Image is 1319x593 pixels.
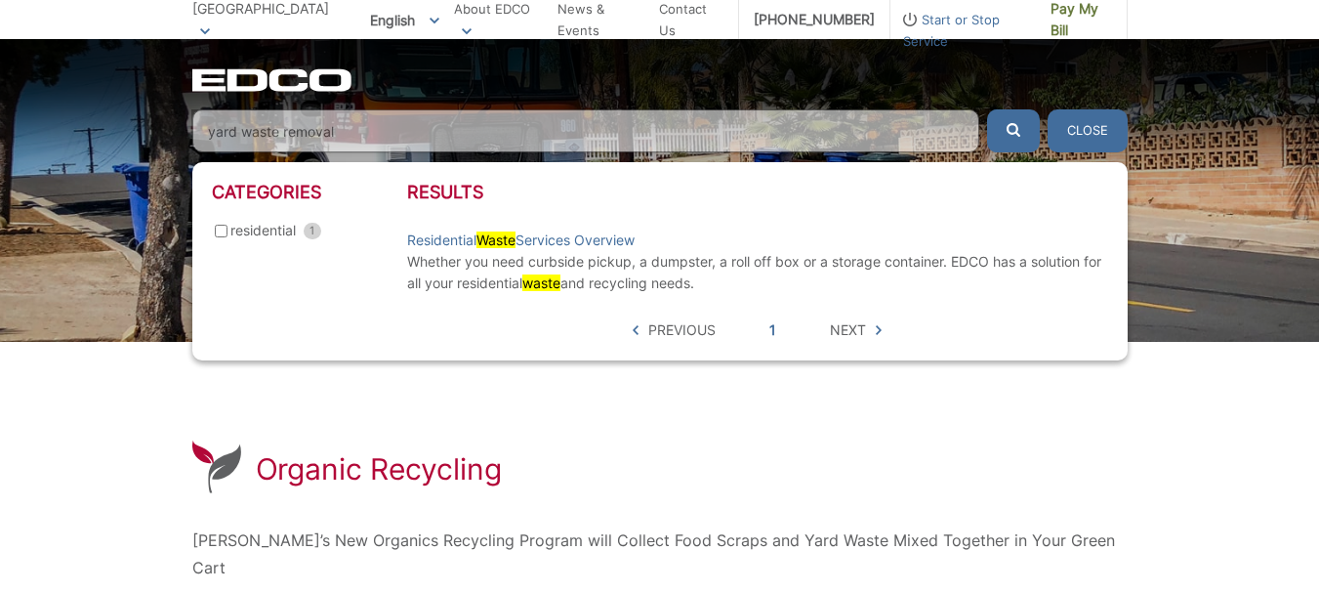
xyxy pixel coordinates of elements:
a: 1 [769,319,776,341]
button: Close [1048,109,1128,152]
mark: Waste [476,232,515,248]
span: Next [830,319,866,341]
p: Whether you need curbside pickup, a dumpster, a roll off box or a storage container. EDCO has a s... [407,251,1108,294]
p: [PERSON_NAME]’s New Organics Recycling Program will Collect Food Scraps and Yard Waste Mixed Toge... [192,527,1128,581]
button: Submit the search query. [987,109,1040,152]
span: residential [230,220,296,241]
h1: Organic Recycling [256,451,502,487]
input: Search [192,109,979,152]
a: ResidentialWasteServices Overview [407,230,635,251]
a: EDCD logo. Return to the homepage. [192,68,354,92]
h3: Results [407,182,1108,203]
span: 1 [304,223,321,239]
input: residential 1 [215,225,227,237]
span: Previous [648,319,716,341]
span: English [355,4,454,36]
mark: waste [522,275,560,291]
h3: Categories [212,182,407,203]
